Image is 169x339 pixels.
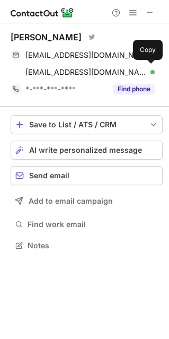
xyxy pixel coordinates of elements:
span: Find work email [28,220,158,229]
span: Add to email campaign [29,197,113,205]
button: Notes [11,238,163,253]
img: ContactOut v5.3.10 [11,6,74,19]
button: Find work email [11,217,163,232]
span: AI write personalized message [29,146,142,154]
button: AI write personalized message [11,141,163,160]
span: [EMAIL_ADDRESS][DOMAIN_NAME] [25,50,147,60]
button: Send email [11,166,163,185]
button: Reveal Button [113,84,155,94]
span: Send email [29,171,69,180]
span: [EMAIL_ADDRESS][DOMAIN_NAME] [25,67,147,77]
div: Save to List / ATS / CRM [29,120,144,129]
button: Add to email campaign [11,192,163,211]
button: save-profile-one-click [11,115,163,134]
div: [PERSON_NAME] [11,32,82,42]
span: Notes [28,241,158,250]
